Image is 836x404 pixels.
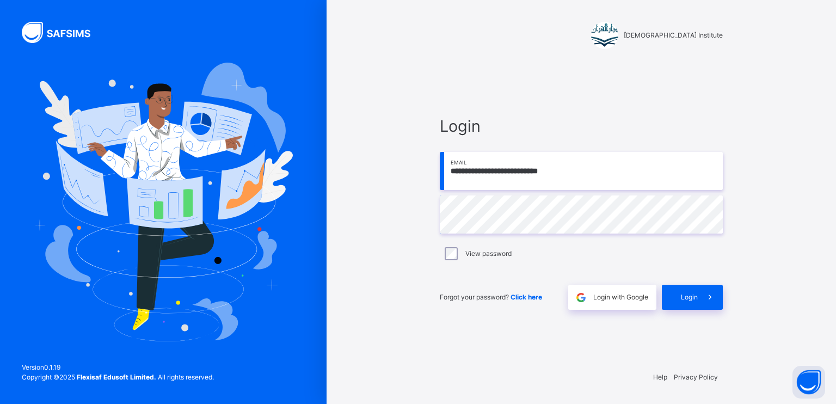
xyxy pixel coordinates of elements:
[465,249,512,259] label: View password
[440,114,723,138] span: Login
[77,373,156,381] strong: Flexisaf Edusoft Limited.
[792,366,825,399] button: Open asap
[681,292,698,302] span: Login
[593,292,648,302] span: Login with Google
[22,363,214,372] span: Version 0.1.19
[22,373,214,381] span: Copyright © 2025 All rights reserved.
[511,293,542,301] a: Click here
[653,373,667,381] a: Help
[674,373,718,381] a: Privacy Policy
[22,22,103,43] img: SAFSIMS Logo
[34,63,293,341] img: Hero Image
[624,30,723,40] span: [DEMOGRAPHIC_DATA] Institute
[575,291,587,304] img: google.396cfc9801f0270233282035f929180a.svg
[440,293,542,301] span: Forgot your password?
